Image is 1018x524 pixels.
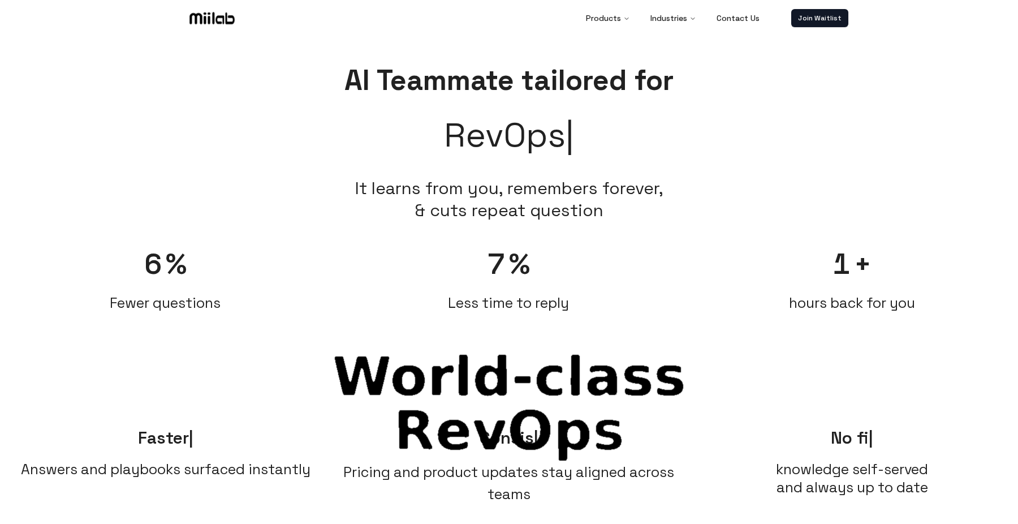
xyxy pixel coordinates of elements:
[448,294,569,312] span: Less time to reply
[488,246,507,282] span: 7
[21,460,310,478] span: Answers and playbooks surfaced instantly
[255,350,763,458] span: turbocharge sales
[776,460,928,496] span: knowledge self-served and always up to date
[854,246,872,282] span: +
[789,294,915,312] span: hours back for you
[138,427,193,449] span: Faster
[831,427,873,449] span: No fi
[166,246,187,282] span: %
[444,110,574,161] span: RevOps
[144,246,163,282] span: 6
[708,7,769,29] a: Contact Us
[344,62,674,98] span: AI Teammate tailored for
[355,177,663,221] li: It learns from you, remembers forever, & cuts repeat question
[509,246,530,282] span: %
[170,10,255,27] a: Logo
[343,463,674,503] span: Pricing and product updates stay aligned across teams
[791,9,848,27] a: Join Waitlist
[187,10,237,27] img: Logo
[479,427,538,449] span: Consis
[577,7,639,29] button: Products
[641,7,705,29] button: Industries
[577,7,769,29] nav: Main
[832,246,852,282] span: 1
